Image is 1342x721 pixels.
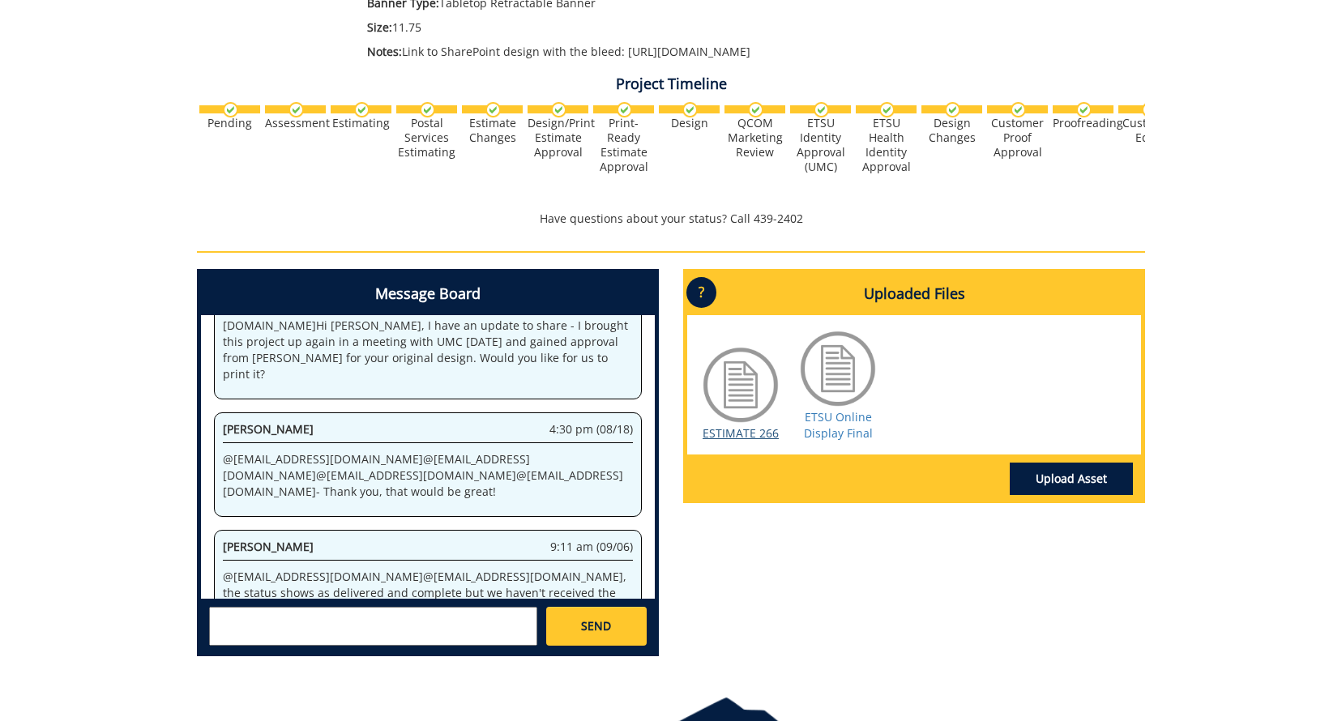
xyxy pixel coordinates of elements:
[1010,463,1133,495] a: Upload Asset
[1011,102,1026,117] img: checkmark
[367,44,1002,60] p: Link to SharePoint design with the bleed: [URL][DOMAIN_NAME]
[790,116,851,174] div: ETSU Identity Approval (UMC)
[703,425,779,441] a: ESTIMATE 266
[331,116,391,130] div: Estimating
[201,273,655,315] h4: Message Board
[209,607,537,646] textarea: messageToSend
[396,116,457,160] div: Postal Services Estimating
[551,102,566,117] img: checkmark
[686,277,716,308] p: ?
[223,539,314,554] span: [PERSON_NAME]
[223,569,633,617] p: @ [EMAIL_ADDRESS][DOMAIN_NAME] @ [EMAIL_ADDRESS][DOMAIN_NAME] , the status shows as delivered and...
[682,102,698,117] img: checkmark
[223,451,633,500] p: @ [EMAIL_ADDRESS][DOMAIN_NAME] @ [EMAIL_ADDRESS][DOMAIN_NAME] @ [EMAIL_ADDRESS][DOMAIN_NAME] @ [E...
[814,102,829,117] img: checkmark
[804,409,873,441] a: ETSU Online Display Final
[546,607,647,646] a: SEND
[528,116,588,160] div: Design/Print Estimate Approval
[265,116,326,130] div: Assessment
[367,44,402,59] span: Notes:
[724,116,785,160] div: QCOM Marketing Review
[485,102,501,117] img: checkmark
[197,211,1145,227] p: Have questions about your status? Call 439-2402
[223,421,314,437] span: [PERSON_NAME]
[367,19,392,35] span: Size:
[1118,116,1179,145] div: Customer Edits
[687,273,1141,315] h4: Uploaded Files
[199,116,260,130] div: Pending
[945,102,960,117] img: checkmark
[987,116,1048,160] div: Customer Proof Approval
[462,116,523,145] div: Estimate Changes
[288,102,304,117] img: checkmark
[921,116,982,145] div: Design Changes
[1053,116,1113,130] div: Proofreading
[1142,102,1157,117] img: checkmark
[1076,102,1092,117] img: checkmark
[581,618,611,634] span: SEND
[748,102,763,117] img: checkmark
[593,116,654,174] div: Print-Ready Estimate Approval
[354,102,370,117] img: checkmark
[550,539,633,555] span: 9:11 am (09/06)
[367,19,1002,36] p: 11.75
[549,421,633,437] span: 4:30 pm (08/18)
[856,116,917,174] div: ETSU Health Identity Approval
[197,76,1145,92] h4: Project Timeline
[659,116,720,130] div: Design
[223,102,238,117] img: checkmark
[879,102,895,117] img: checkmark
[223,301,633,382] p: @ [EMAIL_ADDRESS][DOMAIN_NAME] @ [EMAIL_ADDRESS][DOMAIN_NAME] Hi [PERSON_NAME], I have an update ...
[420,102,435,117] img: checkmark
[617,102,632,117] img: checkmark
